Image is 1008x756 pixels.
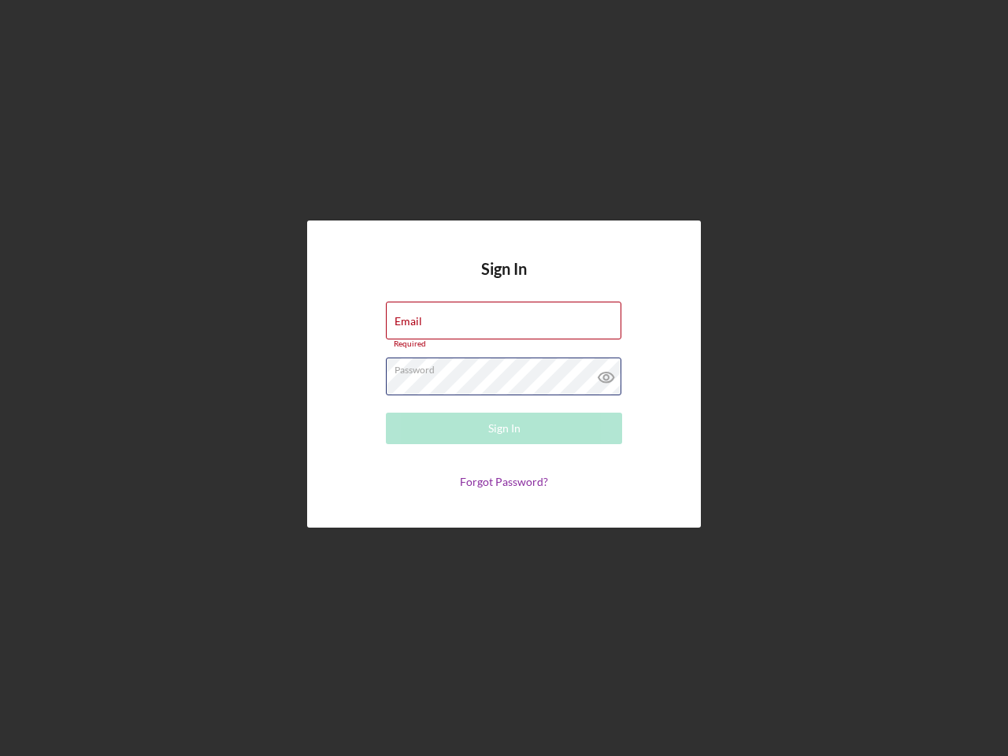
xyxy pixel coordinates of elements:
div: Sign In [488,413,521,444]
label: Email [395,315,422,328]
div: Required [386,339,622,349]
a: Forgot Password? [460,475,548,488]
button: Sign In [386,413,622,444]
label: Password [395,358,621,376]
h4: Sign In [481,260,527,302]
